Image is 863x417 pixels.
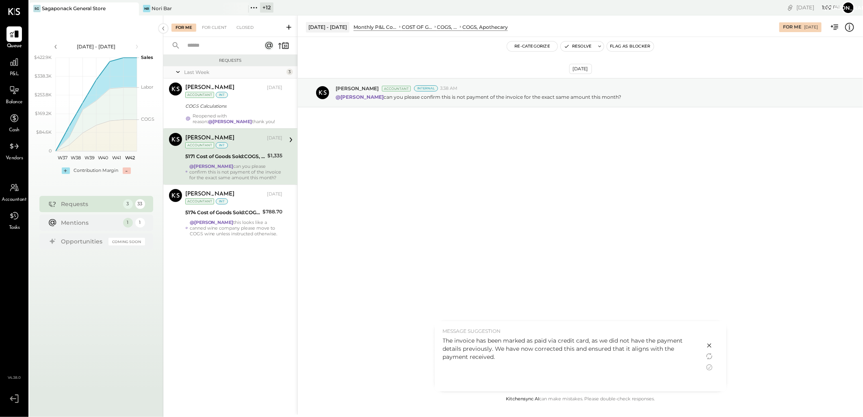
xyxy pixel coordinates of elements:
text: Labor [141,84,153,90]
div: copy link [786,3,794,12]
div: [PERSON_NAME] [185,84,234,92]
a: Accountant [0,180,28,204]
span: Tasks [9,224,20,232]
text: W39 [84,155,94,161]
div: [DATE] - [DATE] [306,22,349,32]
text: W40 [98,155,108,161]
div: Closed [232,24,258,32]
div: For Me [171,24,196,32]
div: this looks like a canned wine company please move to COGS wine unless instructed otherwise. [190,219,282,237]
div: int [216,92,228,98]
div: [DATE] [267,191,282,198]
div: Requests [61,200,119,208]
button: Re-Categorize [507,41,557,51]
text: $253.8K [35,92,52,98]
span: 3:38 AM [440,85,458,92]
text: W38 [71,155,81,161]
strong: @[PERSON_NAME] [190,219,234,225]
strong: @[PERSON_NAME] [208,119,252,124]
span: Cash [9,127,20,134]
div: Accountant [185,92,214,98]
text: W41 [112,155,121,161]
div: Contribution Margin [74,167,119,174]
div: + [62,167,70,174]
a: Tasks [0,208,28,232]
div: Internal [414,85,438,91]
div: 33 [135,199,145,209]
div: COGS, Retail & Market [437,24,458,30]
a: Vendors [0,139,28,162]
div: SG [33,5,41,12]
div: Reopened with reason: thank you! [193,113,282,124]
div: + 12 [260,2,273,13]
span: P&L [10,71,19,78]
div: [DATE] - [DATE] [62,43,131,50]
div: Requests [167,58,293,63]
span: Vendors [6,155,23,162]
div: can you please confirm this is not payment of the invoice for the exact same amount this month? [189,163,282,180]
a: Balance [0,83,28,106]
span: Balance [6,99,23,106]
text: $169.2K [35,111,52,116]
div: Last Week [184,69,284,76]
div: Accountant [382,86,411,91]
div: Mentions [61,219,119,227]
div: NB [143,5,150,12]
span: Accountant [2,196,27,204]
strong: @[PERSON_NAME] [336,94,384,100]
text: Sales [141,54,153,60]
div: Nori Bar [152,5,172,12]
div: - [123,167,131,174]
a: Queue [0,26,28,50]
div: For Me [783,24,801,30]
button: Resolve [561,41,595,51]
text: $84.6K [36,129,52,135]
div: 1 [123,218,133,228]
div: int [216,198,228,204]
div: 5174 Cost of Goods Sold:COGS, Retail & Market:COGS, Household Supplies & Homewares [185,208,260,217]
div: [DATE] [267,85,282,91]
div: [DATE] [569,64,592,74]
text: W42 [125,155,135,161]
div: [DATE] [796,4,840,11]
div: [PERSON_NAME] [185,134,234,142]
div: 5171 Cost of Goods Sold:COGS, Retail & Market:COGS, Apothecary [185,152,265,161]
div: $1,335 [267,152,282,160]
button: [PERSON_NAME] [842,1,855,14]
text: 0 [49,148,52,154]
div: 1 [135,218,145,228]
p: can you please confirm this is not payment of the invoice for the exact same amount this month? [336,93,621,100]
div: For Client [198,24,231,32]
a: Cash [0,111,28,134]
div: 3 [123,199,133,209]
button: Flag as Blocker [607,41,654,51]
div: [DATE] [267,135,282,141]
text: W37 [57,155,67,161]
div: Accountant [185,198,214,204]
div: Accountant [185,142,214,148]
div: $788.70 [262,208,282,216]
div: Opportunities [61,237,104,245]
div: The invoice has been marked as paid via credit card, as we did not have the payment details previ... [443,337,696,361]
span: [PERSON_NAME] [336,85,379,92]
div: Monthly P&L Comparison [353,24,398,30]
div: Coming Soon [108,238,145,245]
a: P&L [0,54,28,78]
div: [DATE] [804,24,818,30]
text: $338.3K [35,73,52,79]
div: MESSAGE SUGGESTION [443,328,696,334]
strong: @[PERSON_NAME] [189,163,233,169]
text: $422.9K [34,54,52,60]
div: [PERSON_NAME] [185,190,234,198]
div: COGS, Apothecary [462,24,508,30]
div: COST OF GOODS SOLD (COGS) [402,24,433,30]
div: Sagaponack General Store [42,5,106,12]
div: int [216,142,228,148]
span: Queue [7,43,22,50]
text: COGS [141,116,154,122]
div: COGS Calculations [185,102,280,110]
div: 3 [286,69,293,75]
